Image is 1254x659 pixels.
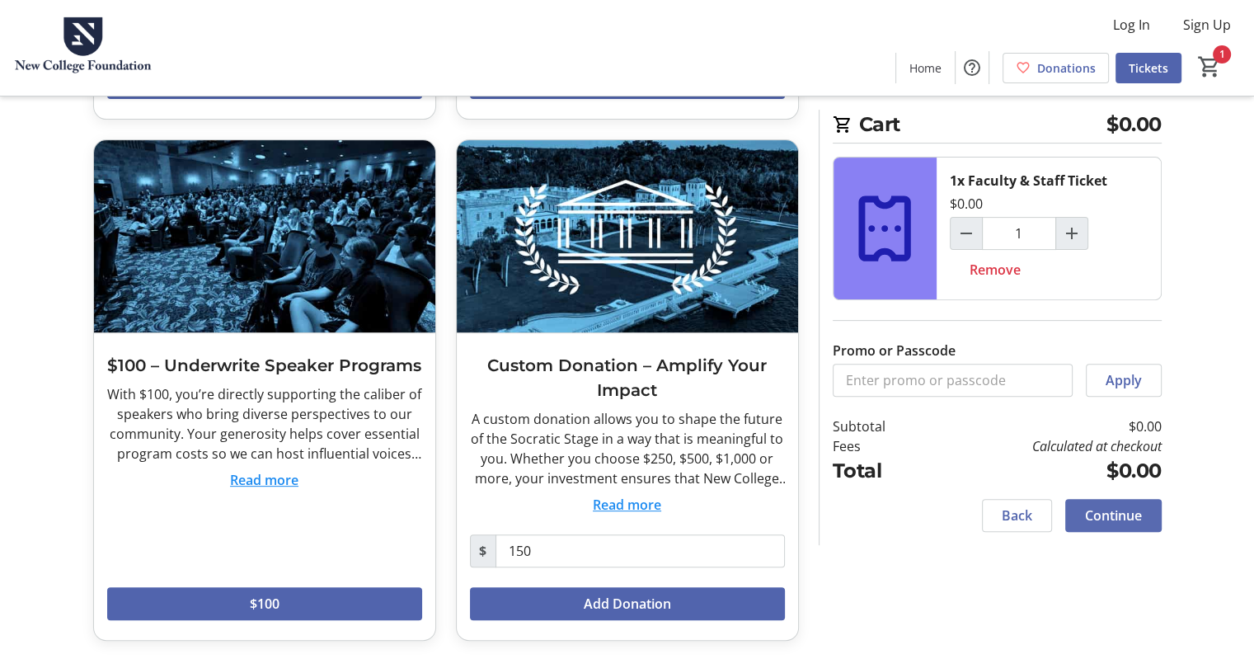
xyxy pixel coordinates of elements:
[457,140,798,332] img: Custom Donation – Amplify Your Impact
[956,51,989,84] button: Help
[1183,15,1231,35] span: Sign Up
[1037,59,1096,77] span: Donations
[107,353,422,378] h3: $100 – Underwrite Speaker Programs
[470,587,785,620] button: Add Donation
[950,194,983,214] div: $0.00
[1056,218,1087,249] button: Increment by one
[833,364,1073,397] input: Enter promo or passcode
[1003,53,1109,83] a: Donations
[1129,59,1168,77] span: Tickets
[950,171,1107,191] div: 1x Faculty & Staff Ticket
[833,417,928,436] td: Subtotal
[982,499,1052,532] button: Back
[928,417,1161,436] td: $0.00
[470,353,785,402] h3: Custom Donation – Amplify Your Impact
[833,456,928,486] td: Total
[107,384,422,464] div: With $100, you’re directly supporting the caliber of speakers who bring diverse perspectives to o...
[951,218,982,249] button: Decrement by one
[1115,53,1181,83] a: Tickets
[928,456,1161,486] td: $0.00
[950,253,1040,286] button: Remove
[470,534,496,567] span: $
[928,436,1161,456] td: Calculated at checkout
[982,217,1056,250] input: Faculty & Staff Ticket Quantity
[593,495,661,515] button: Read more
[1170,12,1244,38] button: Sign Up
[470,66,785,99] button: $50
[1002,506,1032,525] span: Back
[909,59,942,77] span: Home
[250,594,279,614] span: $100
[1106,110,1162,139] span: $0.00
[1106,370,1142,390] span: Apply
[1113,15,1150,35] span: Log In
[1086,364,1162,397] button: Apply
[1195,52,1224,82] button: Cart
[470,409,785,488] div: A custom donation allows you to shape the future of the Socratic Stage in a way that is meaningfu...
[495,534,785,567] input: Donation Amount
[1085,506,1142,525] span: Continue
[10,7,157,89] img: New College Foundation's Logo
[94,140,435,332] img: $100 – Underwrite Speaker Programs
[107,66,422,99] button: $10
[833,110,1162,144] h2: Cart
[230,470,298,490] button: Read more
[1100,12,1163,38] button: Log In
[107,587,422,620] button: $100
[833,436,928,456] td: Fees
[833,341,956,360] label: Promo or Passcode
[1065,499,1162,532] button: Continue
[970,260,1021,280] span: Remove
[584,594,671,614] span: Add Donation
[896,53,955,83] a: Home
